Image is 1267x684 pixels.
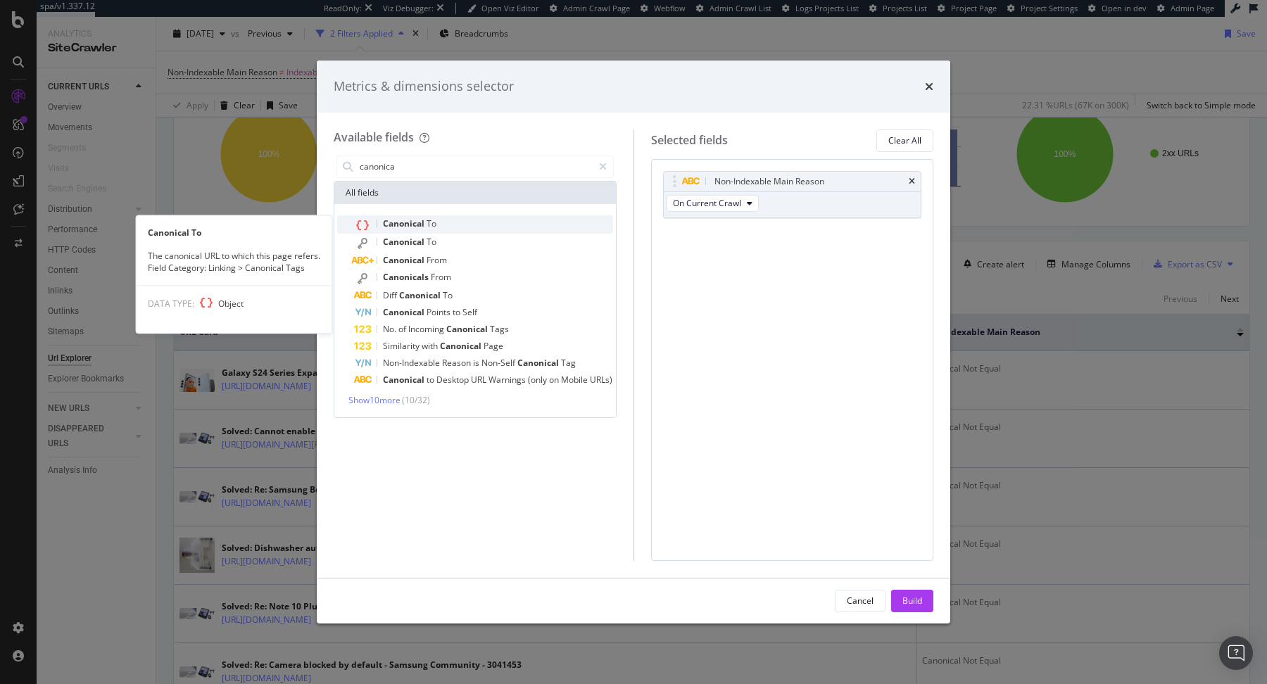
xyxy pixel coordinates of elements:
span: URLs) [590,374,612,386]
input: Search by field name [358,156,593,177]
span: Incoming [408,323,446,335]
div: Clear All [888,134,921,146]
span: Non-Indexable [383,357,442,369]
span: To [443,289,453,301]
button: Cancel [835,590,885,612]
span: Similarity [383,340,422,352]
span: Self [462,306,477,318]
span: Show 10 more [348,394,401,406]
span: on [549,374,561,386]
span: Reason [442,357,473,369]
span: Tag [561,357,576,369]
div: Build [902,595,922,607]
button: Clear All [876,129,933,152]
div: Non-Indexable Main Reason [714,175,824,189]
span: Canonical [383,306,427,318]
div: Available fields [334,129,414,145]
span: Canonicals [383,271,431,283]
span: Non-Self [481,357,517,369]
span: with [422,340,440,352]
span: From [431,271,451,283]
div: Cancel [847,595,874,607]
span: On Current Crawl [673,197,741,209]
div: times [925,77,933,96]
span: No. [383,323,398,335]
div: Open Intercom Messenger [1219,636,1253,670]
button: Build [891,590,933,612]
span: Diff [383,289,399,301]
span: Canonical [446,323,490,335]
span: Canonical [383,254,427,266]
span: From [427,254,447,266]
span: (only [528,374,549,386]
span: To [427,236,436,248]
span: to [427,374,436,386]
div: Canonical To [137,227,332,239]
div: All fields [334,182,616,204]
span: Canonical [517,357,561,369]
span: Canonical [383,217,427,229]
span: is [473,357,481,369]
div: Selected fields [651,132,728,148]
span: To [427,217,436,229]
div: Non-Indexable Main ReasontimesOn Current Crawl [663,171,922,218]
span: Canonical [440,340,484,352]
div: times [909,177,915,186]
span: Mobile [561,374,590,386]
span: Canonical [383,236,427,248]
span: to [453,306,462,318]
div: Metrics & dimensions selector [334,77,514,96]
span: ( 10 / 32 ) [402,394,430,406]
button: On Current Crawl [667,195,759,212]
span: Page [484,340,503,352]
span: Canonical [399,289,443,301]
div: modal [317,61,950,623]
span: Desktop [436,374,471,386]
span: of [398,323,408,335]
span: Canonical [383,374,427,386]
span: Tags [490,323,509,335]
div: The canonical URL to which this page refers. Field Category: Linking > Canonical Tags [137,251,332,274]
span: URL [471,374,488,386]
span: Points [427,306,453,318]
span: Warnings [488,374,528,386]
